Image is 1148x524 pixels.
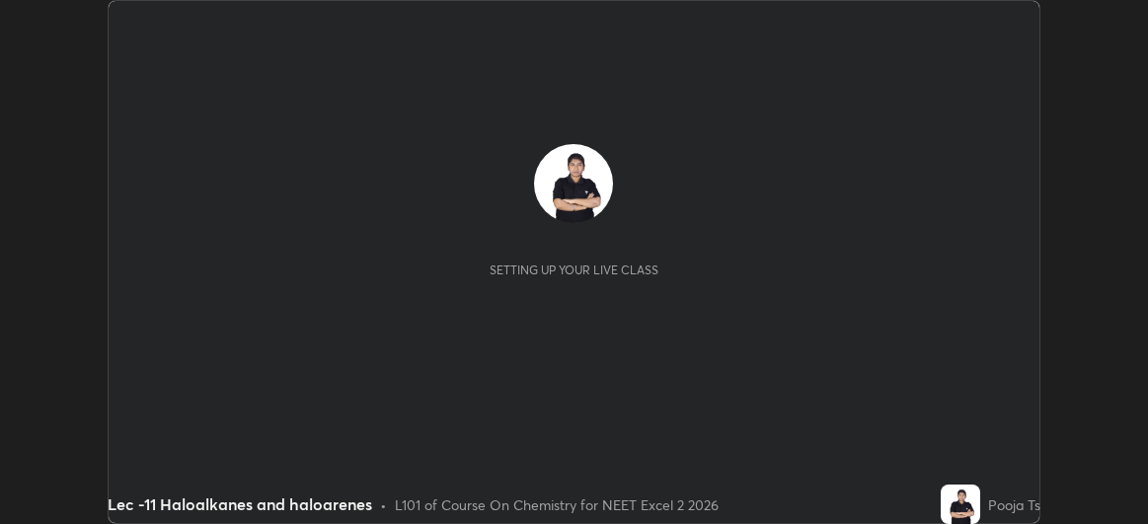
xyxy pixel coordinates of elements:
img: 72d189469a4d4c36b4c638edf2063a7f.jpg [534,144,613,223]
div: Pooja Ts [988,494,1040,515]
img: 72d189469a4d4c36b4c638edf2063a7f.jpg [941,485,980,524]
div: Setting up your live class [490,262,658,277]
div: • [380,494,387,515]
div: Lec -11 Haloalkanes and haloarenes [108,492,372,516]
div: L101 of Course On Chemistry for NEET Excel 2 2026 [395,494,719,515]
